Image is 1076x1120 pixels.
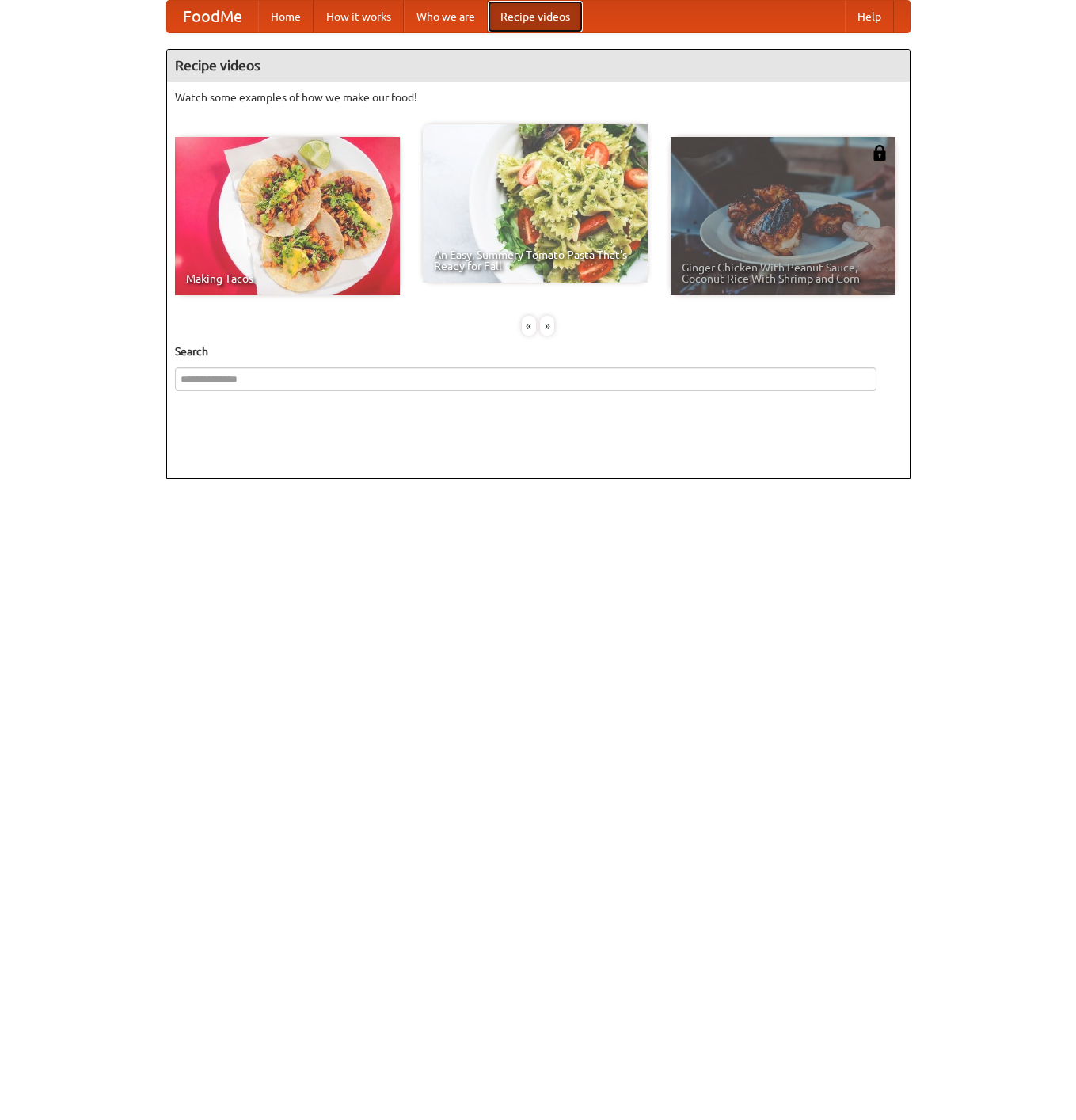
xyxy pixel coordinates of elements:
a: Home [258,1,314,32]
span: An Easy, Summery Tomato Pasta That's Ready for Fall [434,249,637,271]
a: Recipe videos [488,1,583,32]
p: Watch some examples of how we make our food! [175,89,902,105]
a: Making Tacos [175,137,400,295]
a: Help [845,1,894,32]
div: « [522,316,536,336]
img: 483408.png [872,145,888,161]
a: An Easy, Summery Tomato Pasta That's Ready for Fall [423,124,648,283]
h5: Search [175,344,902,359]
span: Making Tacos [186,273,389,284]
a: How it works [314,1,404,32]
h4: Recipe videos [167,50,910,82]
div: » [540,316,554,336]
a: FoodMe [167,1,258,32]
a: Who we are [404,1,488,32]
